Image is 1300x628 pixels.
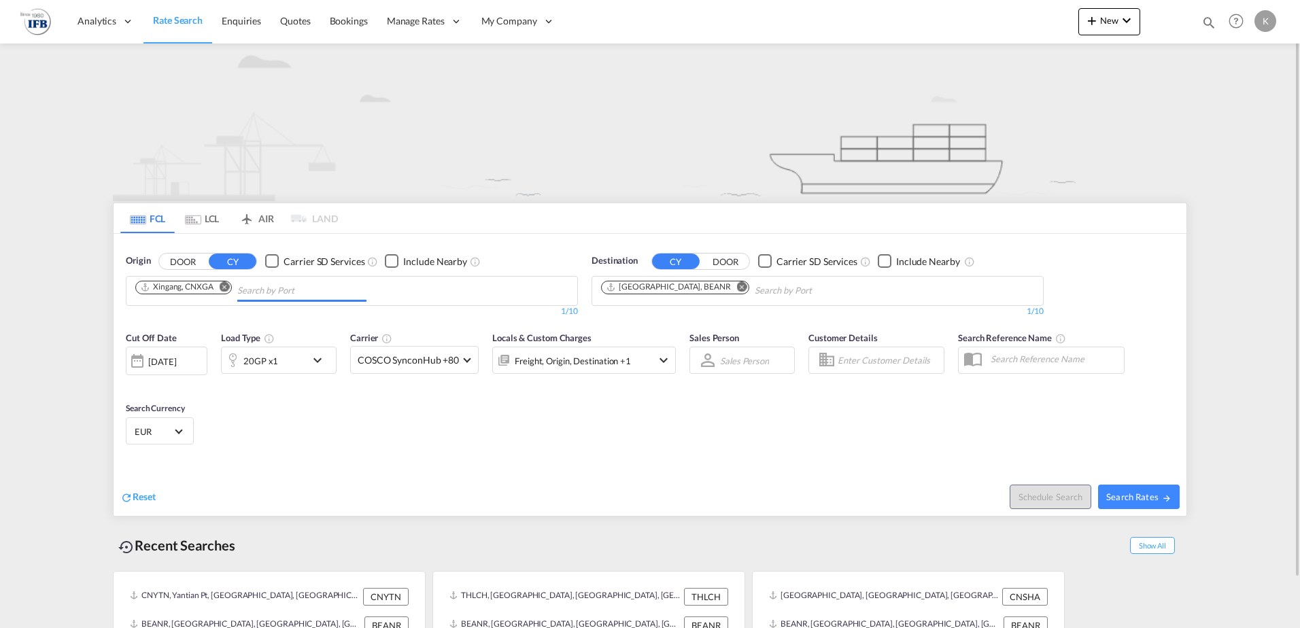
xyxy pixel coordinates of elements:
[808,332,877,343] span: Customer Details
[1002,588,1048,606] div: CNSHA
[878,254,960,268] md-checkbox: Checkbox No Ink
[1254,10,1276,32] div: K
[159,254,207,269] button: DOOR
[284,255,364,268] div: Carrier SD Services
[126,374,136,392] md-datepicker: Select
[126,347,207,375] div: [DATE]
[113,43,1187,201] img: new-FCL.png
[403,255,467,268] div: Include Nearby
[243,351,278,370] div: 20GP x1
[20,6,51,37] img: b4b53bb0256b11ee9ca18b7abc72fd7f.png
[652,254,700,269] button: CY
[838,350,940,370] input: Enter Customer Details
[120,203,175,233] md-tab-item: FCL
[367,256,378,267] md-icon: Unchecked: Search for CY (Container Yard) services for all selected carriers.Checked : Search for...
[148,355,176,368] div: [DATE]
[130,588,360,606] div: CNYTN, Yantian Pt, China, Greater China & Far East Asia, Asia Pacific
[1010,485,1091,509] button: Note: By default Schedule search will only considerorigin ports, destination ports and cut off da...
[1225,10,1254,34] div: Help
[309,352,332,368] md-icon: icon-chevron-down
[330,15,368,27] span: Bookings
[1106,491,1171,502] span: Search Rates
[606,281,734,293] div: Press delete to remove this chip.
[114,234,1186,516] div: OriginDOOR CY Checkbox No InkUnchecked: Search for CY (Container Yard) services for all selected ...
[118,539,135,555] md-icon: icon-backup-restore
[655,352,672,368] md-icon: icon-chevron-down
[1084,15,1135,26] span: New
[113,530,241,561] div: Recent Searches
[1118,12,1135,29] md-icon: icon-chevron-down
[896,255,960,268] div: Include Nearby
[1084,12,1100,29] md-icon: icon-plus 400-fg
[958,332,1066,343] span: Search Reference Name
[237,280,366,302] input: Chips input.
[133,421,186,441] md-select: Select Currency: € EUREuro
[264,333,275,344] md-icon: icon-information-outline
[211,281,231,295] button: Remove
[1201,15,1216,30] md-icon: icon-magnify
[209,254,256,269] button: CY
[350,332,392,343] span: Carrier
[481,14,537,28] span: My Company
[381,333,392,344] md-icon: The selected Trucker/Carrierwill be displayed in the rate results If the rates are from another f...
[492,347,676,374] div: Freight Origin Destination Factory Stuffingicon-chevron-down
[126,403,185,413] span: Search Currency
[140,281,216,293] div: Press delete to remove this chip.
[719,351,770,370] md-select: Sales Person
[470,256,481,267] md-icon: Unchecked: Ignores neighbouring ports when fetching rates.Checked : Includes neighbouring ports w...
[120,491,133,504] md-icon: icon-refresh
[358,353,459,367] span: COSCO SynconHub +80
[222,15,261,27] span: Enquiries
[515,351,631,370] div: Freight Origin Destination Factory Stuffing
[221,347,337,374] div: 20GP x1icon-chevron-down
[385,254,467,268] md-checkbox: Checkbox No Ink
[120,203,338,233] md-pagination-wrapper: Use the left and right arrow keys to navigate between tabs
[1078,8,1140,35] button: icon-plus 400-fgNewicon-chevron-down
[964,256,975,267] md-icon: Unchecked: Ignores neighbouring ports when fetching rates.Checked : Includes neighbouring ports w...
[387,14,445,28] span: Manage Rates
[1130,537,1175,554] span: Show All
[1098,485,1180,509] button: Search Ratesicon-arrow-right
[592,254,638,268] span: Destination
[599,277,889,302] md-chips-wrap: Chips container. Use arrow keys to select chips.
[684,588,728,606] div: THLCH
[135,425,173,438] span: EUR
[140,281,213,293] div: Xingang, CNXGA
[755,280,884,302] input: Chips input.
[689,332,739,343] span: Sales Person
[1055,333,1066,344] md-icon: Your search will be saved by the below given name
[1225,10,1248,33] span: Help
[229,203,284,233] md-tab-item: AIR
[280,15,310,27] span: Quotes
[153,14,203,26] span: Rate Search
[860,256,871,267] md-icon: Unchecked: Search for CY (Container Yard) services for all selected carriers.Checked : Search for...
[126,254,150,268] span: Origin
[133,277,372,302] md-chips-wrap: Chips container. Use arrow keys to select chips.
[221,332,275,343] span: Load Type
[492,332,592,343] span: Locals & Custom Charges
[592,306,1044,317] div: 1/10
[133,491,156,502] span: Reset
[126,306,578,317] div: 1/10
[120,490,156,505] div: icon-refreshReset
[702,254,749,269] button: DOOR
[126,332,177,343] span: Cut Off Date
[449,588,681,606] div: THLCH, Laem Chabang, Thailand, South East Asia, Asia Pacific
[769,588,999,606] div: CNSHA, Shanghai, China, Greater China & Far East Asia, Asia Pacific
[1201,15,1216,35] div: icon-magnify
[265,254,364,268] md-checkbox: Checkbox No Ink
[363,588,409,606] div: CNYTN
[1162,493,1171,503] md-icon: icon-arrow-right
[776,255,857,268] div: Carrier SD Services
[728,281,749,295] button: Remove
[239,211,255,221] md-icon: icon-airplane
[984,349,1124,369] input: Search Reference Name
[606,281,731,293] div: Antwerp, BEANR
[758,254,857,268] md-checkbox: Checkbox No Ink
[78,14,116,28] span: Analytics
[175,203,229,233] md-tab-item: LCL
